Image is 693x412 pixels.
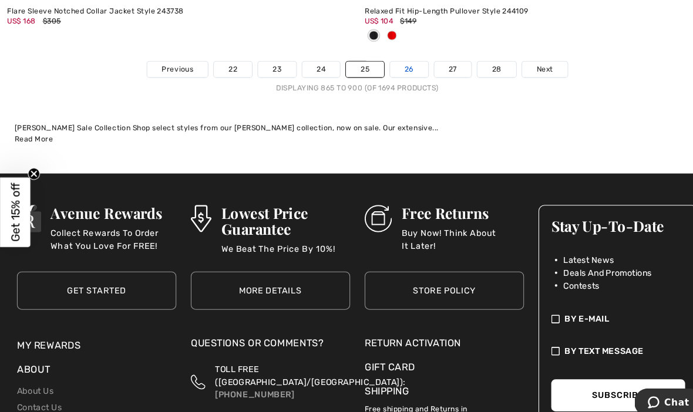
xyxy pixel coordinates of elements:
span: Next [520,62,536,73]
span: $305 [41,16,59,25]
a: Shipping [354,374,396,385]
div: Black [354,26,371,45]
span: By Text Message [547,335,624,347]
a: 27 [421,60,457,75]
a: 26 [378,60,415,75]
span: Previous [157,62,187,73]
img: Free Returns [354,199,380,225]
h3: Avenue Rewards [49,199,171,214]
span: Contests [546,271,581,283]
a: [PHONE_NUMBER] [208,378,285,388]
a: 24 [293,60,330,75]
span: US$ 104 [354,16,381,25]
div: [PERSON_NAME] Sale Collection Shop select styles from our [PERSON_NAME] collection, now on sale. ... [14,119,679,130]
span: INTERNATIONAL: [208,400,275,410]
a: 28 [463,60,500,75]
h3: Stay Up-To-Date [534,211,664,227]
a: 23 [250,60,287,75]
a: Contact Us [16,390,60,400]
span: Read More [14,131,52,139]
span: Deals And Promotions [546,259,632,271]
a: About Us [16,374,52,384]
a: Get Started [16,264,171,300]
a: Gift Card [354,349,508,363]
div: About [16,352,171,372]
p: Buy Now! Think About It Later! [389,220,508,244]
h3: Lowest Price Guarantee [214,199,339,229]
span: US$ 168 [7,16,35,25]
a: Store Policy [354,264,508,300]
a: More Details [185,264,339,300]
iframe: Opens a widget where you can chat to one of our agents [615,377,681,406]
span: $149 [388,16,403,25]
h3: Free Returns [389,199,508,214]
span: By E-mail [547,303,591,316]
p: Collect Rewards To Order What You Love For FREE! [49,220,171,244]
a: Next [506,60,550,75]
div: Lipstick Red 173 [371,26,389,45]
p: We Beat The Price By 10%! [214,235,339,259]
div: Flare Sleeve Notched Collar Jacket Style 243738 [7,8,339,16]
a: Return Activation [354,326,508,340]
div: Relaxed Fit Hip-Length Pullover Style 244109 [354,8,686,16]
a: Previous [143,60,201,75]
button: Subscribe [534,368,664,399]
img: Toll Free (Canada/US) [185,352,199,389]
div: Questions or Comments? [185,326,339,346]
span: Get 15% off [8,177,22,235]
span: TOLL FREE ([GEOGRAPHIC_DATA]/[GEOGRAPHIC_DATA]): [208,353,393,376]
a: 25 [335,60,372,75]
span: Latest News [546,246,595,259]
img: check [534,335,543,347]
button: Close teaser [27,163,39,175]
a: 22 [207,60,244,75]
a: My Rewards [16,329,78,340]
img: Lowest Price Guarantee [185,199,205,225]
img: check [534,303,543,316]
